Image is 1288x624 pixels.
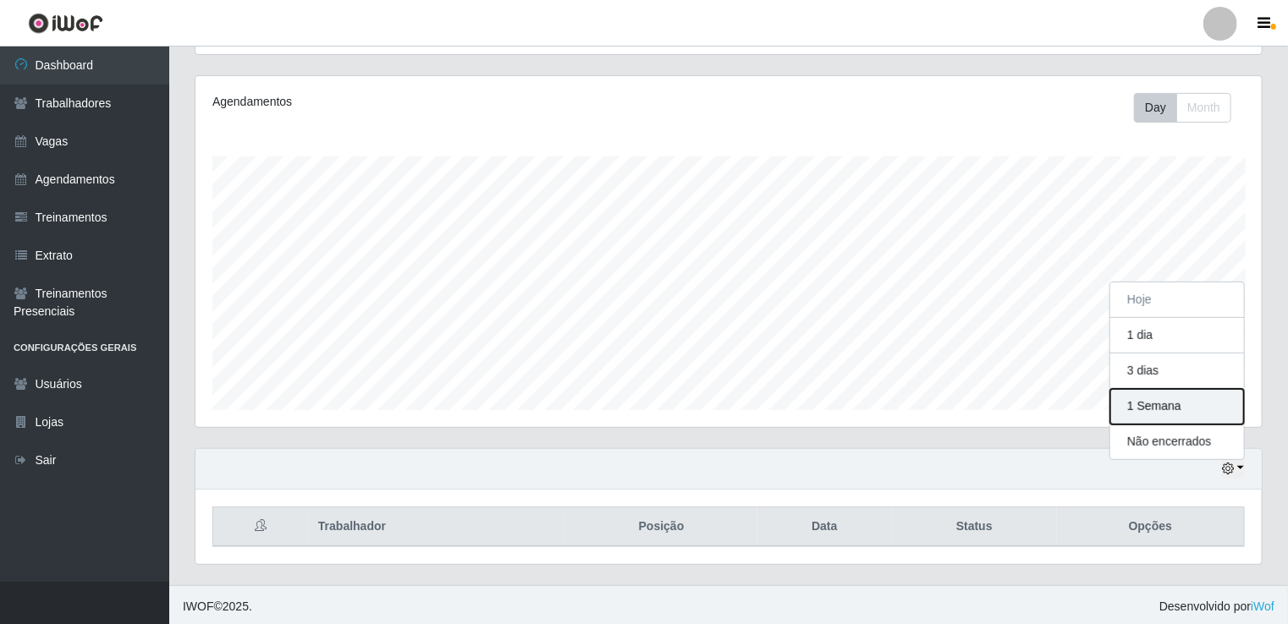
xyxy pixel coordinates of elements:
[1134,93,1245,123] div: Toolbar with button groups
[1176,93,1231,123] button: Month
[1057,507,1245,547] th: Opções
[183,598,252,616] span: © 2025 .
[212,93,628,111] div: Agendamentos
[28,13,103,34] img: CoreUI Logo
[892,507,1057,547] th: Status
[1134,93,1177,123] button: Day
[1110,282,1244,318] button: Hoje
[565,507,757,547] th: Posição
[1110,318,1244,353] button: 1 dia
[1110,353,1244,389] button: 3 dias
[757,507,892,547] th: Data
[183,599,214,613] span: IWOF
[1134,93,1231,123] div: First group
[1251,599,1274,613] a: iWof
[1159,598,1274,616] span: Desenvolvido por
[1110,389,1244,424] button: 1 Semana
[1110,424,1244,459] button: Não encerrados
[308,507,565,547] th: Trabalhador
